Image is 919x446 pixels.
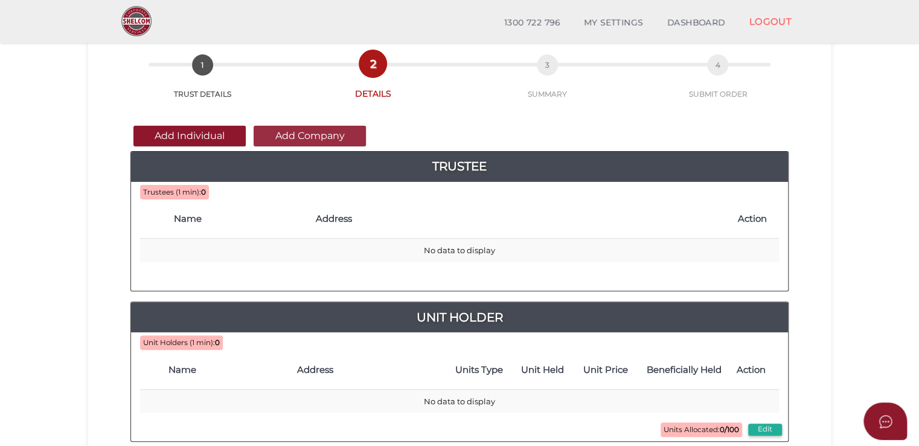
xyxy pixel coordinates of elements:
h4: Address [297,365,441,375]
span: 1 [192,54,213,76]
a: 3SUMMARY [459,68,635,99]
h4: Address [316,214,725,224]
h4: Action [738,214,773,224]
a: LOGOUT [737,9,804,34]
h4: Name [174,214,304,224]
a: Trustee [131,157,788,176]
span: Unit Holders (1 min): [143,338,215,347]
h4: Name [168,365,284,375]
a: DASHBOARD [655,11,737,35]
button: Open asap [863,402,907,440]
a: 4SUBMIT ORDER [635,68,801,99]
span: 3 [537,54,558,76]
b: 0 [201,188,206,196]
a: 1300 722 796 [492,11,572,35]
span: 4 [707,54,728,76]
h4: Unit Price [580,365,631,375]
h4: Action [736,365,773,375]
a: 2DETAILS [286,66,459,100]
button: Edit [748,424,782,436]
b: 0/100 [720,425,739,434]
td: No data to display [140,389,779,413]
a: Unit Holder [131,308,788,327]
h4: Units Type [453,365,505,375]
h4: Unit Held [517,365,568,375]
button: Add Company [254,126,366,146]
a: 1TRUST DETAILS [118,68,286,99]
h4: Beneficially Held [643,365,724,375]
a: MY SETTINGS [572,11,655,35]
b: 0 [215,338,220,347]
span: Units Allocated: [661,422,742,437]
span: 2 [362,53,383,74]
td: No data to display [140,239,779,262]
button: Add Individual [133,126,246,146]
span: Trustees (1 min): [143,188,201,196]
